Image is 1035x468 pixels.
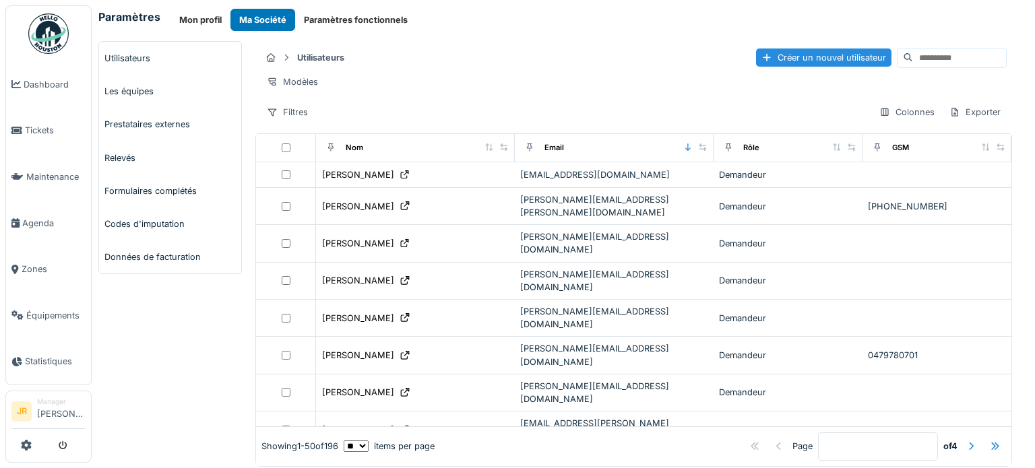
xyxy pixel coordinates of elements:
[292,51,350,64] strong: Utilisateurs
[868,200,1006,213] div: [PHONE_NUMBER]
[868,349,1006,362] div: 0479780701
[322,386,394,399] div: [PERSON_NAME]
[520,168,708,181] div: [EMAIL_ADDRESS][DOMAIN_NAME]
[322,312,394,325] div: [PERSON_NAME]
[261,102,314,122] div: Filtres
[322,349,394,362] div: [PERSON_NAME]
[873,102,941,122] div: Colonnes
[719,200,857,213] div: Demandeur
[6,154,91,200] a: Maintenance
[322,168,394,181] div: [PERSON_NAME]
[544,142,564,154] div: Email
[6,108,91,154] a: Tickets
[719,312,857,325] div: Demandeur
[6,339,91,385] a: Statistiques
[99,75,241,108] a: Les équipes
[719,386,857,399] div: Demandeur
[98,11,160,24] h6: Paramètres
[792,440,813,453] div: Page
[11,397,86,429] a: JR Manager[PERSON_NAME]
[99,108,241,141] a: Prestataires externes
[719,168,857,181] div: Demandeur
[520,305,708,331] div: [PERSON_NAME][EMAIL_ADDRESS][DOMAIN_NAME]
[6,200,91,246] a: Agenda
[22,263,86,275] span: Zones
[743,142,759,154] div: Rôle
[6,246,91,292] a: Zones
[37,397,86,407] div: Manager
[6,292,91,339] a: Équipements
[520,380,708,405] div: [PERSON_NAME][EMAIL_ADDRESS][DOMAIN_NAME]
[520,230,708,256] div: [PERSON_NAME][EMAIL_ADDRESS][DOMAIN_NAME]
[230,9,295,31] button: Ma Société
[322,200,394,213] div: [PERSON_NAME]
[11,401,32,422] li: JR
[346,142,363,154] div: Nom
[520,268,708,294] div: [PERSON_NAME][EMAIL_ADDRESS][DOMAIN_NAME]
[26,309,86,322] span: Équipements
[26,170,86,183] span: Maintenance
[261,72,324,92] div: Modèles
[322,274,394,287] div: [PERSON_NAME]
[99,207,241,240] a: Codes d'imputation
[28,13,69,54] img: Badge_color-CXgf-gQk.svg
[892,142,909,154] div: GSM
[344,440,435,453] div: items per page
[99,141,241,174] a: Relevés
[756,48,891,67] div: Créer un nouvel utilisateur
[520,417,708,442] div: [EMAIL_ADDRESS][PERSON_NAME][DOMAIN_NAME]
[22,217,86,230] span: Agenda
[719,424,857,436] div: Demandeur
[99,174,241,207] a: Formulaires complétés
[170,9,230,31] button: Mon profil
[943,102,1007,122] div: Exporter
[719,237,857,250] div: Demandeur
[295,9,416,31] button: Paramètres fonctionnels
[520,342,708,368] div: [PERSON_NAME][EMAIL_ADDRESS][DOMAIN_NAME]
[322,424,394,436] div: [PERSON_NAME]
[24,78,86,91] span: Dashboard
[943,440,958,453] strong: of 4
[719,274,857,287] div: Demandeur
[99,42,241,75] a: Utilisateurs
[99,240,241,273] a: Données de facturation
[6,61,91,108] a: Dashboard
[261,440,338,453] div: Showing 1 - 50 of 196
[37,397,86,426] li: [PERSON_NAME]
[520,193,708,219] div: [PERSON_NAME][EMAIL_ADDRESS][PERSON_NAME][DOMAIN_NAME]
[25,355,86,368] span: Statistiques
[322,237,394,250] div: [PERSON_NAME]
[25,124,86,137] span: Tickets
[719,349,857,362] div: Demandeur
